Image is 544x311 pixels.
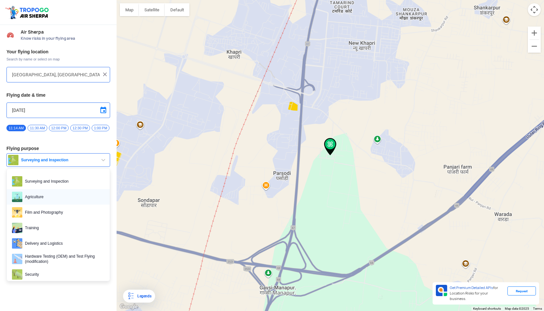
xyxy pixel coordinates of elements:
span: Know risks in your flying area [21,36,110,41]
a: Click to see this area on Google Maps [118,303,140,311]
span: 12:00 PM [49,125,69,131]
img: ic_hardwaretesting.png [12,254,22,264]
span: Search by name or select on map [6,57,110,62]
span: 1:00 PM [92,125,109,131]
span: Training [22,223,105,233]
img: Premium APIs [436,285,447,296]
span: Film and Photography [22,207,105,218]
input: Select Date [12,106,105,114]
span: Map data ©2025 [505,307,529,310]
div: Legends [135,292,151,300]
h3: Your flying location [6,49,110,54]
button: Map camera controls [528,3,541,16]
img: training.png [12,223,22,233]
a: Terms [533,307,542,310]
h3: Flying purpose [6,146,110,151]
img: ic_close.png [102,71,108,78]
img: Risk Scores [6,31,14,39]
h3: Flying date & time [6,93,110,97]
span: 11:14 AM [6,125,26,131]
button: Show street map [120,3,139,16]
span: Delivery and Logistics [22,238,105,249]
img: survey.png [12,176,22,187]
button: Keyboard shortcuts [473,306,501,311]
button: Zoom out [528,40,541,53]
img: Google [118,303,140,311]
span: Surveying and Inspection [22,176,105,187]
span: Surveying and Inspection [18,157,99,163]
span: Get Premium Detailed APIs [450,285,493,290]
span: Hardware Testing (OEM) and Test Flying (modification) [22,254,105,264]
span: 11:30 AM [28,125,47,131]
div: Request [507,286,536,295]
div: for Location Risks for your business. [447,285,507,302]
input: Search your flying location [12,71,100,79]
img: film.png [12,207,22,218]
span: Security [22,269,105,280]
span: 12:30 PM [70,125,90,131]
button: Zoom in [528,27,541,39]
span: Air Sherpa [21,29,110,35]
ul: Surveying and Inspection [6,168,110,281]
img: ic_tgdronemaps.svg [5,5,51,20]
span: Agriculture [22,192,105,202]
img: delivery.png [12,238,22,249]
img: security.png [12,269,22,280]
img: survey.png [8,155,18,165]
img: Legends [127,292,135,300]
button: Show satellite imagery [139,3,165,16]
img: agri.png [12,192,22,202]
button: Surveying and Inspection [6,153,110,167]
